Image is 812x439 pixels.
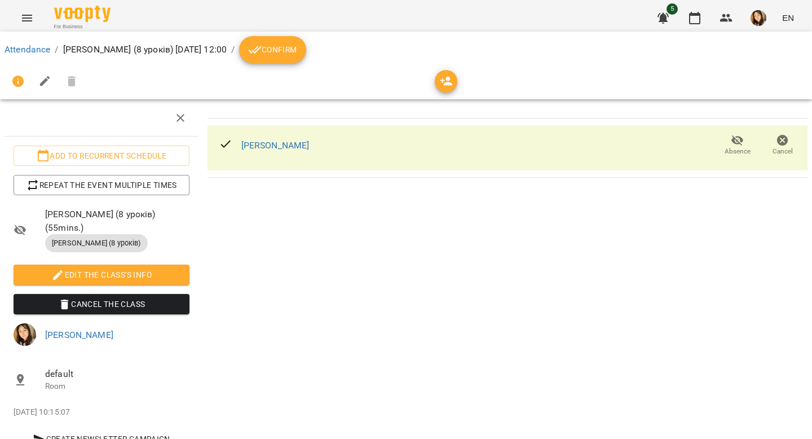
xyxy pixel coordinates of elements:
span: Confirm [248,43,297,56]
img: 45f5674d79ed0726aee1bdacee3f998b.jpeg [751,10,766,26]
button: Cancel the class [14,294,189,314]
a: [PERSON_NAME] [241,140,310,151]
img: Voopty Logo [54,6,111,22]
span: Cancel the class [23,297,180,311]
span: Edit the class's Info [23,268,180,282]
a: [PERSON_NAME] [45,330,113,340]
p: [PERSON_NAME] (8 уроків) [DATE] 12:00 [63,43,227,56]
nav: breadcrumb [5,36,807,63]
span: default [45,367,189,381]
a: Attendance [5,44,50,55]
li: / [231,43,235,56]
span: 5 [667,3,678,15]
span: Add to recurrent schedule [23,149,180,163]
span: Absence [725,147,751,156]
li: / [55,43,58,56]
button: Cancel [760,130,805,161]
p: [DATE] 10:15:07 [14,407,189,418]
button: Confirm [239,36,306,63]
span: [PERSON_NAME] (8 уроків) [45,238,148,248]
span: For Business [54,23,111,30]
button: Edit the class's Info [14,265,189,285]
button: EN [778,7,798,28]
p: Room [45,381,189,392]
button: Absence [715,130,760,161]
button: Add to recurrent schedule [14,146,189,166]
span: Cancel [773,147,793,156]
button: Menu [14,5,41,32]
button: Repeat the event multiple times [14,175,189,195]
img: 45f5674d79ed0726aee1bdacee3f998b.jpeg [14,323,36,346]
span: EN [782,12,794,24]
span: Repeat the event multiple times [23,178,180,192]
span: [PERSON_NAME] (8 уроків) ( 55 mins. ) [45,208,189,234]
